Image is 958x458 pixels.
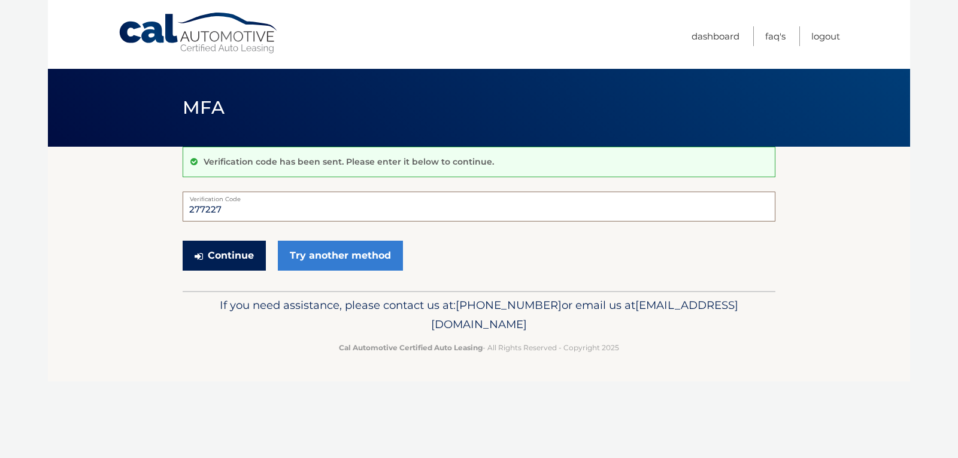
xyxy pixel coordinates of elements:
strong: Cal Automotive Certified Auto Leasing [339,343,483,352]
p: If you need assistance, please contact us at: or email us at [190,296,768,334]
a: FAQ's [765,26,786,46]
p: - All Rights Reserved - Copyright 2025 [190,341,768,354]
a: Try another method [278,241,403,271]
a: Cal Automotive [118,12,280,54]
input: Verification Code [183,192,775,222]
span: [PHONE_NUMBER] [456,298,562,312]
a: Dashboard [692,26,739,46]
a: Logout [811,26,840,46]
span: [EMAIL_ADDRESS][DOMAIN_NAME] [431,298,738,331]
p: Verification code has been sent. Please enter it below to continue. [204,156,494,167]
label: Verification Code [183,192,775,201]
button: Continue [183,241,266,271]
span: MFA [183,96,225,119]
